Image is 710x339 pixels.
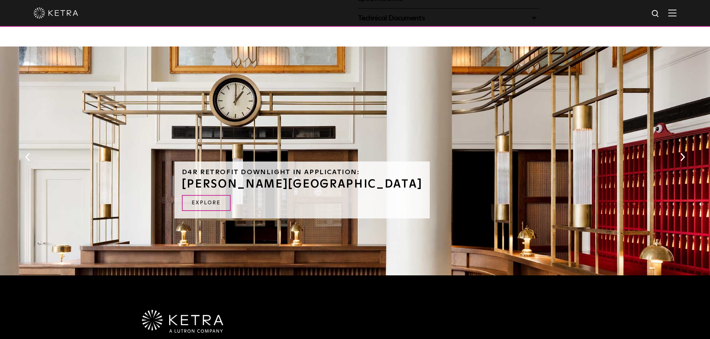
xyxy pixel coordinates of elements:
[679,152,686,162] button: Next
[182,195,231,211] a: EXPLORE
[651,9,660,19] img: search icon
[182,179,423,190] h3: [PERSON_NAME][GEOGRAPHIC_DATA]
[668,9,676,16] img: Hamburger%20Nav.svg
[24,152,31,162] button: Previous
[34,7,78,19] img: ketra-logo-2019-white
[142,310,223,333] img: Ketra-aLutronCo_White_RGB
[182,169,423,176] h6: D4R Retrofit Downlight in Application:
